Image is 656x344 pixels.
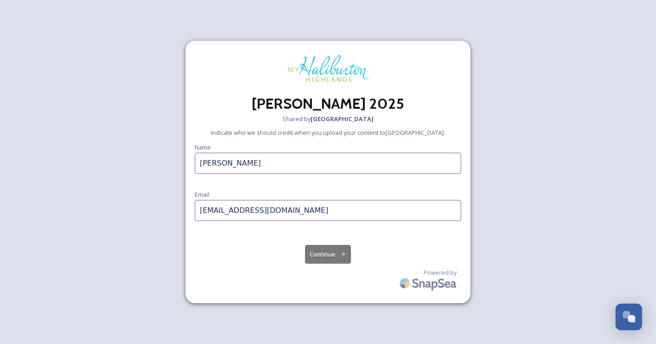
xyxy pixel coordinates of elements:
[211,128,445,137] span: Indicate who we should credit when you upload your content to [GEOGRAPHIC_DATA] .
[311,115,373,123] strong: [GEOGRAPHIC_DATA]
[195,153,461,174] input: Name
[195,143,211,151] span: Name
[397,272,461,294] img: SnapSea Logo
[195,93,461,115] h2: [PERSON_NAME] 2025
[195,200,461,221] input: photographer@snapsea.io
[616,304,642,330] button: Open Chat
[282,50,374,88] img: MYHH_Colour.png
[305,245,351,264] button: Continue
[283,115,373,123] span: Shared by
[424,268,457,277] span: Powered by
[195,190,209,199] span: Email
